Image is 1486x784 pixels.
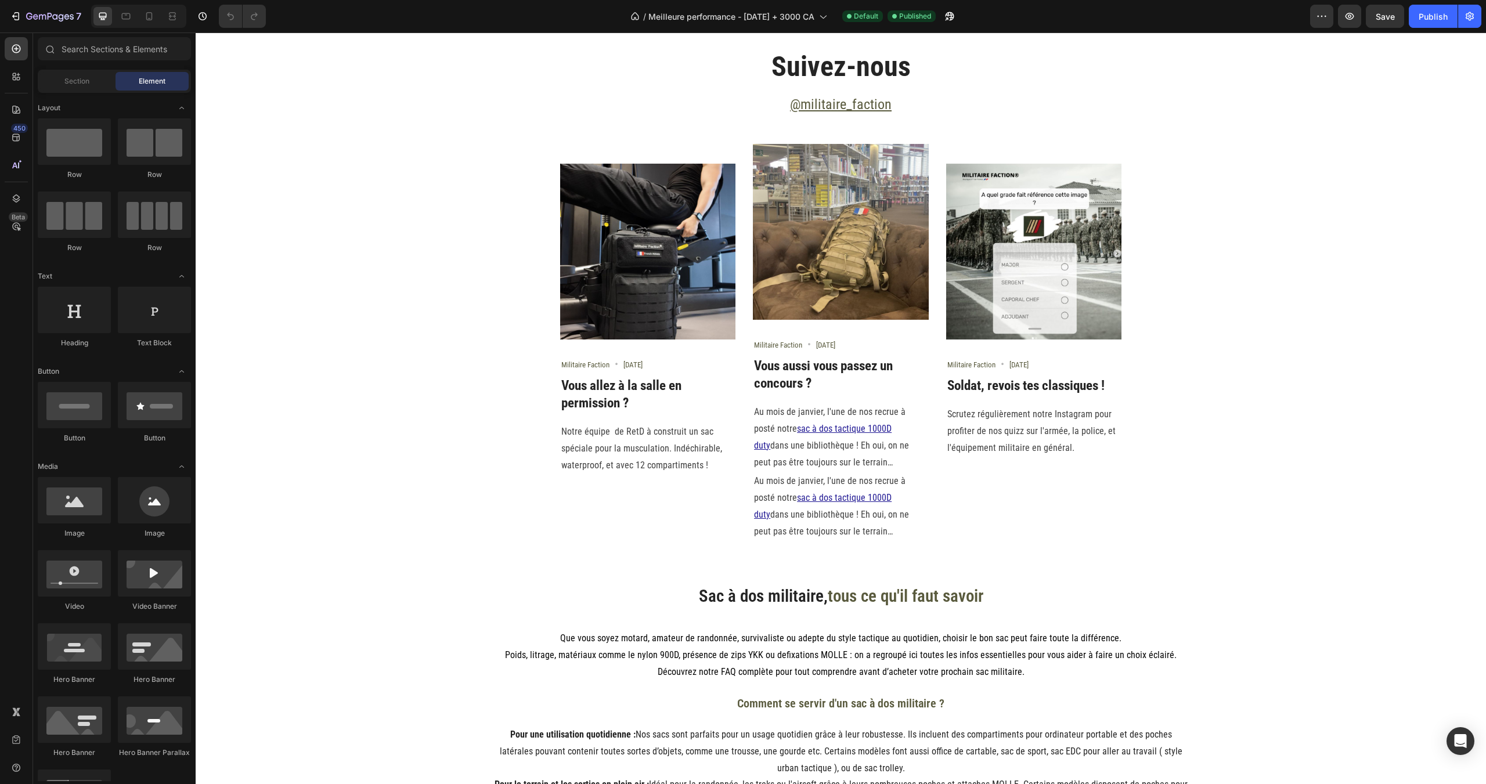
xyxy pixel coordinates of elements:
[1366,5,1404,28] button: Save
[557,324,733,361] div: Vous aussi vous passez un concours ?
[38,433,111,443] div: Button
[38,601,111,612] div: Video
[196,32,1486,784] iframe: Design area
[11,124,28,133] div: 450
[365,131,540,307] img: Sac à dos de sport Militaire Faction - Sportif qui utilise ce modèle à la salle.
[219,5,266,28] div: Undo/Redo
[648,10,814,23] span: Meilleure performance - [DATE] + 3000 CA
[298,694,993,744] p: Nos sacs sont parfaits pour un usage quotidien grâce à leur robustesse. Ils incluent des comparti...
[366,391,539,441] p: Notre équipe de RetD à construit un sac spéciale pour la musculation. Indéchirable, waterproof, e...
[1409,5,1458,28] button: Publish
[1447,727,1474,755] div: Open Intercom Messenger
[172,99,191,117] span: Toggle open
[118,243,191,253] div: Row
[76,9,81,23] p: 7
[38,528,111,539] div: Image
[5,5,86,28] button: 7
[752,374,925,424] p: Scrutez régulièrement notre Instagram pour profiter de nos quizz sur l'armée, la police, et l'équ...
[38,366,59,377] span: Button
[172,267,191,286] span: Toggle open
[38,103,60,113] span: Layout
[503,554,632,573] span: Sac à dos militaire,
[38,461,58,472] span: Media
[366,328,414,337] span: Militaire Faction
[309,617,981,628] span: Poids, litrage, matériaux comme le nylon 900D, présence de zips YKK ou defixations MOLLE : on a r...
[594,64,696,80] u: @militaire_faction
[38,169,111,180] div: Row
[854,11,878,21] span: Default
[172,362,191,381] span: Toggle open
[118,601,191,612] div: Video Banner
[315,696,440,707] strong: Pour une utilisation quotidienne :
[643,10,646,23] span: /
[38,37,191,60] input: Search Sections & Elements
[751,344,926,363] div: Soldat, revois tes classiques !
[38,271,52,281] span: Text
[428,328,447,337] span: [DATE]
[557,111,733,287] img: Sac à dos tactique 1000D duty - Posé dans une bibliothèque.
[299,746,453,757] strong: Pour le terrain et les sorties en plein air :
[38,338,111,348] div: Heading
[558,371,732,438] p: Au mois de janvier, l'une de nos recrue à posté notre dans une bibliothèque ! Eh oui, on ne peut ...
[118,433,191,443] div: Button
[118,338,191,348] div: Text Block
[594,68,696,79] a: @militaire_faction
[1419,10,1448,23] div: Publish
[462,634,829,645] span: Découvrez notre FAQ complète pour tout comprendre avant d’acheter votre prochain sac militaire.
[38,674,111,685] div: Hero Banner
[558,440,732,507] p: Au mois de janvier, l'une de nos recrue à posté notre dans une bibliothèque ! Eh oui, on ne peut ...
[752,328,800,337] span: Militaire Faction
[558,391,696,418] a: sac à dos tactique 1000D duty
[1376,12,1395,21] span: Save
[38,243,111,253] div: Row
[542,664,749,678] span: Comment se servir d'un sac à dos militaire ?
[118,528,191,539] div: Image
[172,457,191,476] span: Toggle open
[365,344,540,381] div: Vous allez à la salle en permission ?
[814,328,833,337] span: [DATE]
[118,169,191,180] div: Row
[9,212,28,222] div: Beta
[38,747,111,758] div: Hero Banner
[621,308,640,317] span: [DATE]
[118,747,191,758] div: Hero Banner Parallax
[118,674,191,685] div: Hero Banner
[64,76,89,86] span: Section
[558,308,607,317] span: Militaire Faction
[139,76,165,86] span: Element
[365,600,926,611] span: Que vous soyez motard, amateur de randonnée, survivaliste ou adepte du style tactique au quotidie...
[899,11,931,21] span: Published
[632,554,788,573] span: tous ce qu'il faut savoir
[751,131,926,307] img: Quizz sur l'armée, la police, et l'équipement militaire en général.
[558,460,696,487] a: sac à dos tactique 1000D duty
